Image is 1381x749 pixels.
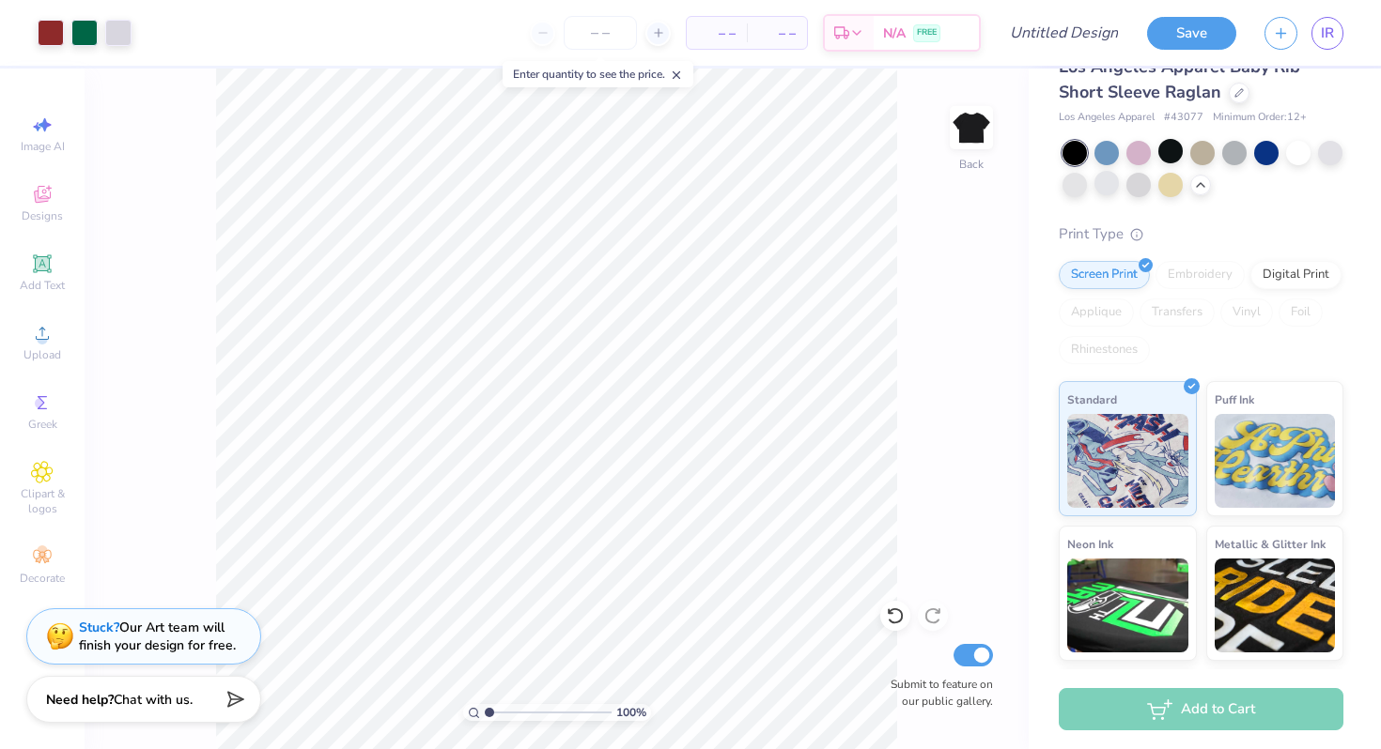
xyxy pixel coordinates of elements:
[1215,534,1326,554] span: Metallic & Glitter Ink
[1279,298,1323,327] div: Foil
[758,23,796,43] span: – –
[9,486,75,516] span: Clipart & logos
[1140,298,1215,327] div: Transfers
[1215,390,1254,409] span: Puff Ink
[20,278,65,293] span: Add Text
[1215,558,1336,652] img: Metallic & Glitter Ink
[22,208,63,223] span: Designs
[1067,414,1188,508] img: Standard
[503,61,693,87] div: Enter quantity to see the price.
[1059,223,1343,245] div: Print Type
[883,23,906,43] span: N/A
[1067,390,1117,409] span: Standard
[1067,534,1113,554] span: Neon Ink
[995,14,1133,52] input: Untitled Design
[1147,17,1236,50] button: Save
[616,704,646,721] span: 100 %
[1250,261,1342,289] div: Digital Print
[1311,17,1343,50] a: IR
[28,417,57,432] span: Greek
[1059,298,1134,327] div: Applique
[1321,23,1334,44] span: IR
[23,347,61,362] span: Upload
[953,109,990,146] img: Back
[880,676,993,710] label: Submit to feature on our public gallery.
[20,571,65,586] span: Decorate
[1059,110,1155,126] span: Los Angeles Apparel
[79,619,119,636] strong: Stuck?
[114,691,193,709] span: Chat with us.
[1059,336,1150,364] div: Rhinestones
[1059,261,1150,289] div: Screen Print
[1220,298,1273,327] div: Vinyl
[1215,414,1336,508] img: Puff Ink
[1164,110,1203,126] span: # 43077
[698,23,736,43] span: – –
[46,691,114,709] strong: Need help?
[79,619,236,654] div: Our Art team will finish your design for free.
[959,156,984,173] div: Back
[564,16,637,50] input: – –
[1213,110,1307,126] span: Minimum Order: 12 +
[917,26,937,39] span: FREE
[21,139,65,154] span: Image AI
[1156,261,1245,289] div: Embroidery
[1067,558,1188,652] img: Neon Ink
